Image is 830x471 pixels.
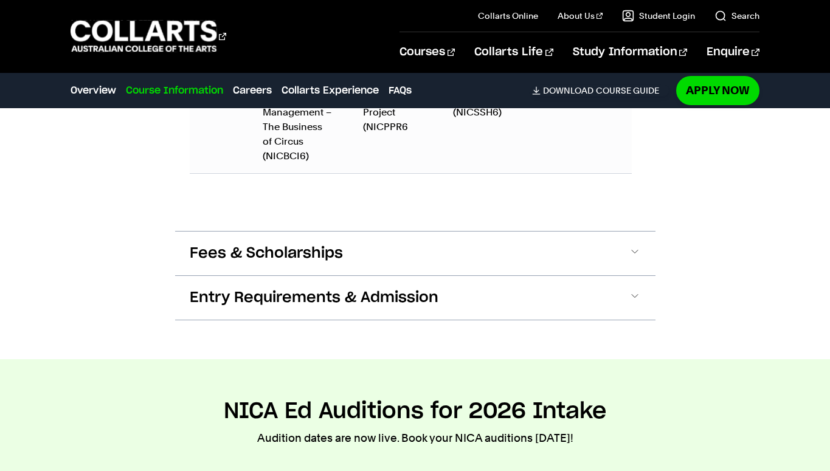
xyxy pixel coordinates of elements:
[257,430,573,447] p: Audition dates are now live. Book your NICA auditions [DATE]!
[175,276,655,320] button: Entry Requirements & Admission
[478,10,538,22] a: Collarts Online
[263,91,334,163] div: Arts Management – The Business of Circus (NICBCI6)
[707,32,759,72] a: Enquire
[532,85,669,96] a: DownloadCourse Guide
[714,10,759,22] a: Search
[175,232,655,275] button: Fees & Scholarships
[126,83,223,98] a: Course Information
[573,32,687,72] a: Study Information
[224,398,606,425] h2: NICA Ed Auditions for 2026 Intake
[438,80,631,173] td: Circus Specialisation Showcase (NICSSH6)
[190,244,343,263] span: Fees & Scholarships
[558,10,603,22] a: About Us
[389,83,412,98] a: FAQs
[676,76,759,105] a: Apply Now
[474,32,553,72] a: Collarts Life
[190,288,438,308] span: Entry Requirements & Admission
[363,91,424,134] div: Performance Project (NICPPR6
[399,32,455,72] a: Courses
[282,83,379,98] a: Collarts Experience
[622,10,695,22] a: Student Login
[71,83,116,98] a: Overview
[233,83,272,98] a: Careers
[71,19,226,53] div: Go to homepage
[543,85,593,96] span: Download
